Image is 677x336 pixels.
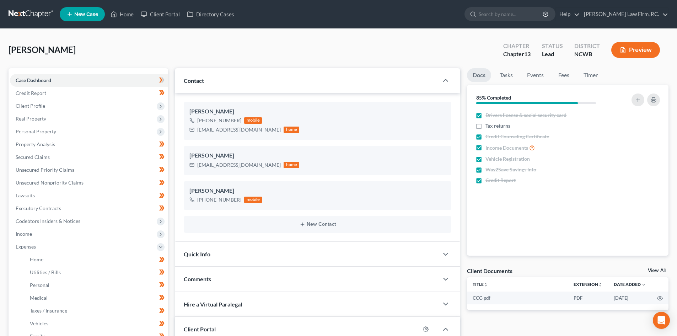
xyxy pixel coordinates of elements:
[10,164,168,176] a: Unsecured Priority Claims
[542,50,563,58] div: Lead
[16,231,32,237] span: Income
[574,42,600,50] div: District
[653,312,670,329] div: Open Intercom Messenger
[184,276,211,282] span: Comments
[485,133,549,140] span: Credit Counseling Certificate
[484,283,488,287] i: unfold_more
[552,68,575,82] a: Fees
[608,292,651,304] td: [DATE]
[197,117,241,124] div: [PHONE_NUMBER]
[284,127,299,133] div: home
[16,218,80,224] span: Codebtors Insiders & Notices
[244,197,262,203] div: mobile
[197,196,241,203] div: [PHONE_NUMBER]
[614,282,646,287] a: Date Added expand_more
[16,116,46,122] span: Real Property
[244,117,262,124] div: mobile
[10,202,168,215] a: Executory Contracts
[189,107,446,116] div: [PERSON_NAME]
[611,42,660,58] button: Preview
[137,8,183,21] a: Client Portal
[485,166,536,173] span: Way2Save Savings Info
[184,251,210,257] span: Quick Info
[30,269,61,275] span: Utilities / Bills
[574,50,600,58] div: NCWB
[16,77,51,83] span: Case Dashboard
[473,282,488,287] a: Titleunfold_more
[556,8,580,21] a: Help
[485,122,510,129] span: Tax returns
[30,295,48,301] span: Medical
[107,8,137,21] a: Home
[16,90,46,96] span: Credit Report
[10,176,168,189] a: Unsecured Nonpriority Claims
[10,87,168,100] a: Credit Report
[16,180,84,186] span: Unsecured Nonpriority Claims
[24,253,168,266] a: Home
[574,282,602,287] a: Extensionunfold_more
[479,7,544,21] input: Search by name...
[10,189,168,202] a: Lawsuits
[74,12,98,17] span: New Case
[16,244,36,250] span: Expenses
[598,283,602,287] i: unfold_more
[24,304,168,317] a: Taxes / Insurance
[485,144,528,151] span: Income Documents
[189,222,446,227] button: New Contact
[10,151,168,164] a: Secured Claims
[467,267,512,274] div: Client Documents
[24,292,168,304] a: Medical
[542,42,563,50] div: Status
[16,167,74,173] span: Unsecured Priority Claims
[24,317,168,330] a: Vehicles
[568,292,608,304] td: PDF
[641,283,646,287] i: expand_more
[485,177,516,184] span: Credit Report
[30,320,48,326] span: Vehicles
[16,154,50,160] span: Secured Claims
[10,138,168,151] a: Property Analysis
[476,95,511,101] strong: 85% Completed
[467,68,491,82] a: Docs
[197,161,281,169] div: [EMAIL_ADDRESS][DOMAIN_NAME]
[197,126,281,133] div: [EMAIL_ADDRESS][DOMAIN_NAME]
[184,301,242,308] span: Hire a Virtual Paralegal
[189,151,446,160] div: [PERSON_NAME]
[485,112,566,119] span: Drivers license & social security card
[30,308,67,314] span: Taxes / Insurance
[183,8,238,21] a: Directory Cases
[494,68,519,82] a: Tasks
[521,68,549,82] a: Events
[467,292,568,304] td: CCC-pdf
[16,128,56,134] span: Personal Property
[16,103,45,109] span: Client Profile
[578,68,603,82] a: Timer
[485,155,530,162] span: Vehicle Registration
[524,50,531,57] span: 13
[10,74,168,87] a: Case Dashboard
[503,50,531,58] div: Chapter
[30,282,49,288] span: Personal
[9,44,76,55] span: [PERSON_NAME]
[184,77,204,84] span: Contact
[580,8,668,21] a: [PERSON_NAME] Law Firm, P.C.
[24,266,168,279] a: Utilities / Bills
[16,205,61,211] span: Executory Contracts
[284,162,299,168] div: home
[16,141,55,147] span: Property Analysis
[189,187,446,195] div: [PERSON_NAME]
[503,42,531,50] div: Chapter
[30,256,43,262] span: Home
[24,279,168,292] a: Personal
[648,268,666,273] a: View All
[184,326,216,332] span: Client Portal
[16,192,35,198] span: Lawsuits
